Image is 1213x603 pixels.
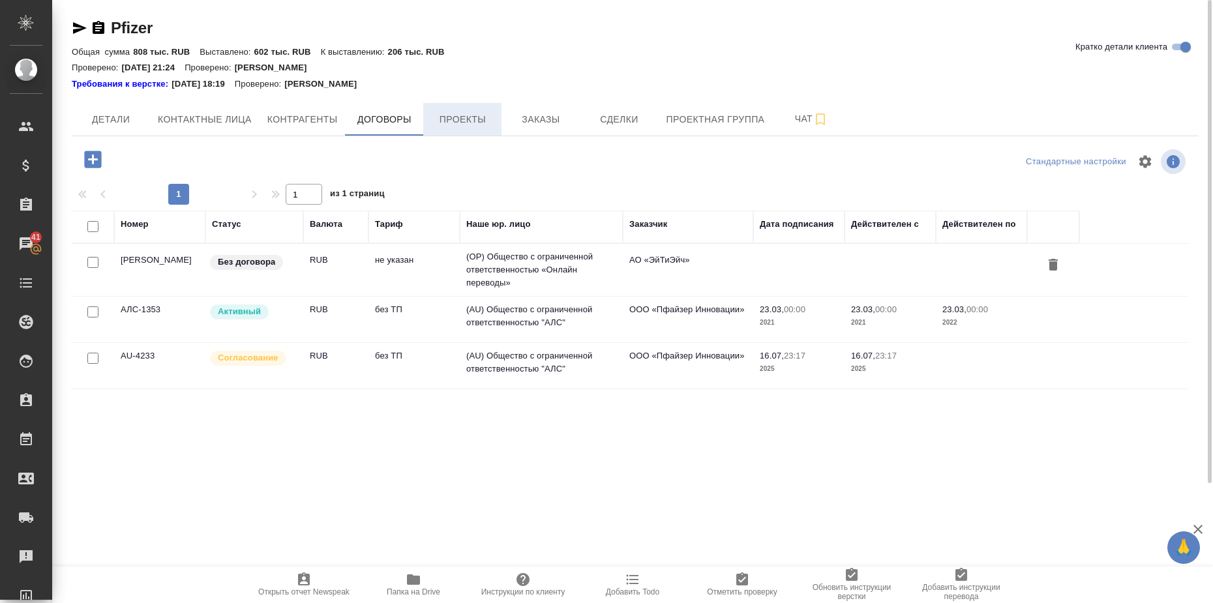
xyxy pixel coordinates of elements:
[75,146,111,173] button: Добавить договор
[133,47,200,57] p: 808 тыс. RUB
[466,218,531,231] div: Наше юр. лицо
[851,362,929,375] p: 2025
[388,47,455,57] p: 206 тыс. RUB
[303,297,368,342] td: RUB
[368,247,460,293] td: не указан
[875,351,897,360] p: 23:17
[851,351,875,360] p: 16.07,
[851,218,919,231] div: Действителен с
[875,304,897,314] p: 00:00
[1173,534,1195,561] span: 🙏
[303,343,368,389] td: RUB
[368,297,460,342] td: без ТП
[235,63,317,72] p: [PERSON_NAME]
[72,47,133,57] p: Общая сумма
[666,111,764,128] span: Проектная группа
[172,78,235,91] p: [DATE] 18:19
[588,111,650,128] span: Сделки
[114,297,205,342] td: АЛС-1353
[1023,152,1130,172] div: split button
[1161,149,1188,174] span: Посмотреть информацию
[267,111,338,128] span: Контрагенты
[353,111,415,128] span: Договоры
[460,244,623,296] td: (OP) Общество с ограниченной ответственностью «Онлайн переводы»
[629,254,747,267] p: АО «ЭйТиЭйч»
[1167,531,1200,564] button: 🙏
[303,247,368,293] td: RUB
[111,19,153,37] a: Pfizer
[114,247,205,293] td: [PERSON_NAME]
[1042,254,1064,278] button: Удалить
[212,218,241,231] div: Статус
[72,78,172,91] div: Нажми, чтобы открыть папку с инструкцией
[813,111,828,127] svg: Подписаться
[368,343,460,389] td: без ТП
[942,218,1015,231] div: Действителен по
[460,297,623,342] td: (AU) Общество с ограниченной ответственностью "АЛС"
[235,78,285,91] p: Проверено:
[3,228,49,260] a: 41
[330,186,385,205] span: из 1 страниц
[784,304,805,314] p: 00:00
[942,316,1021,329] p: 2022
[218,351,278,364] p: Согласование
[72,78,172,91] a: Требования к верстке:
[942,304,966,314] p: 23.03,
[1075,40,1167,53] span: Кратко детали клиента
[629,349,747,362] p: ООО «Пфайзер Инновации»
[629,218,667,231] div: Заказчик
[122,63,185,72] p: [DATE] 21:24
[218,305,261,318] p: Активный
[760,304,784,314] p: 23.03,
[185,63,235,72] p: Проверено:
[23,231,48,244] span: 41
[431,111,494,128] span: Проекты
[760,316,838,329] p: 2021
[284,78,367,91] p: [PERSON_NAME]
[200,47,254,57] p: Выставлено:
[784,351,805,360] p: 23:17
[158,111,252,128] span: Контактные лица
[760,351,784,360] p: 16.07,
[121,218,149,231] div: Номер
[321,47,388,57] p: К выставлению:
[460,343,623,389] td: (AU) Общество с ограниченной ответственностью "АЛС"
[91,20,106,36] button: Скопировать ссылку
[375,218,403,231] div: Тариф
[218,256,275,269] p: Без договора
[72,63,122,72] p: Проверено:
[760,362,838,375] p: 2025
[72,20,87,36] button: Скопировать ссылку для ЯМессенджера
[760,218,834,231] div: Дата подписания
[310,218,342,231] div: Валюта
[780,111,843,127] span: Чат
[1130,146,1161,177] span: Настроить таблицу
[851,304,875,314] p: 23.03,
[509,111,572,128] span: Заказы
[254,47,321,57] p: 602 тыс. RUB
[629,303,747,316] p: ООО «Пфайзер Инновации»
[966,304,988,314] p: 00:00
[851,316,929,329] p: 2021
[114,343,205,389] td: AU-4233
[80,111,142,128] span: Детали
